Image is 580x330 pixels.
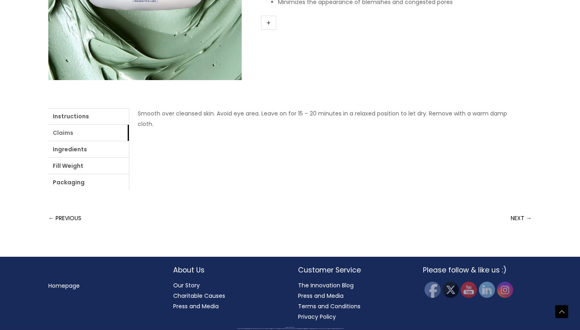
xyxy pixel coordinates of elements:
nav: About Us [173,280,282,311]
a: Press and Media [298,292,344,300]
img: Twitter [443,282,459,298]
a: Terms and Conditions [298,302,360,310]
nav: Customer Service [298,280,407,322]
nav: Menu [48,280,157,291]
a: Instructions [48,108,129,124]
a: Our Story [173,281,200,289]
a: Homepage [48,282,80,290]
a: + [261,16,276,30]
div: All material on this Website, including design, text, images, logos and sounds, are owned by Cosm... [14,328,566,329]
a: Packaging [48,174,129,190]
p: Smooth over cleansed skin. Avoid eye area. Leave on for 15 – 20 minutes in a relaxed position to ... [138,108,523,129]
h2: About Us [173,265,282,275]
a: Ingredients [48,141,129,157]
a: ← PREVIOUS [48,210,81,226]
h2: Customer Service [298,265,407,275]
a: Claims [48,125,129,141]
img: Facebook [425,282,441,298]
a: Charitable Causes [173,292,225,300]
a: NEXT → [511,210,532,226]
a: Fill Weight [48,158,129,174]
a: Press and Media [173,302,219,310]
h2: Please follow & like us :) [423,265,532,275]
a: The Innovation Blog [298,281,354,289]
a: Privacy Policy [298,313,336,321]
